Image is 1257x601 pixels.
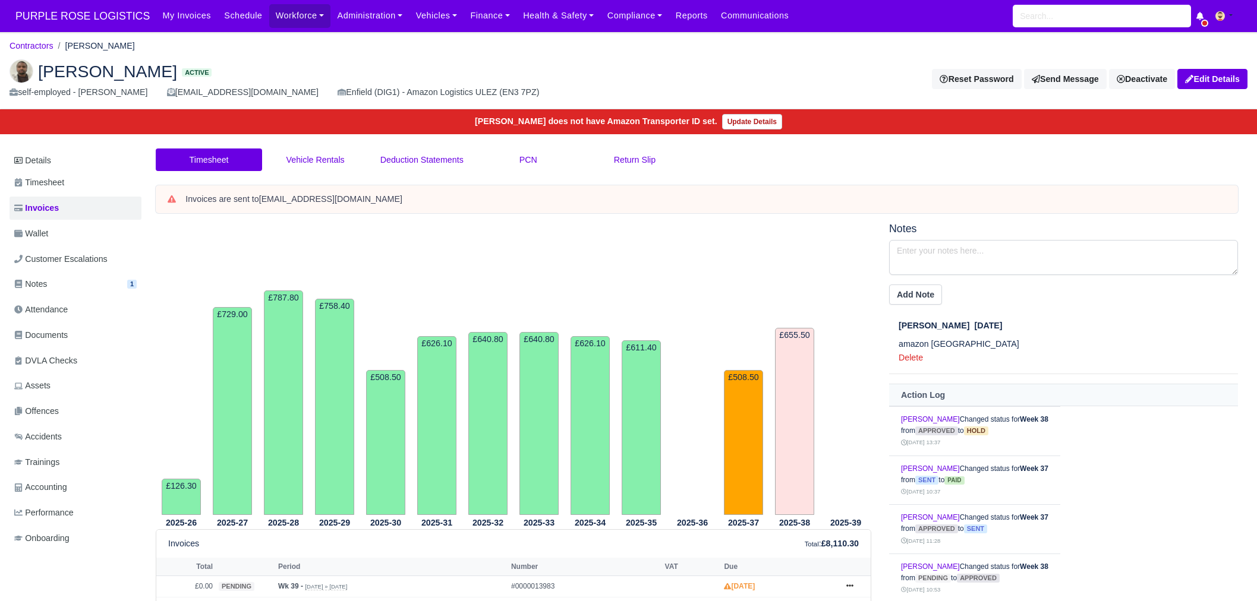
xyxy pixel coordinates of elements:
[1020,513,1048,521] strong: Week 37
[901,513,960,521] a: [PERSON_NAME]
[168,539,199,549] h6: Invoices
[309,515,360,530] th: 2025-29
[899,321,969,330] span: [PERSON_NAME]
[156,515,207,530] th: 2025-26
[889,505,1060,554] td: Changed status for from to
[14,303,68,317] span: Attendance
[10,150,141,172] a: Details
[516,4,601,27] a: Health & Safety
[601,4,669,27] a: Compliance
[565,515,616,530] th: 2025-34
[10,248,141,271] a: Customer Escalations
[964,426,988,435] span: hold
[10,349,141,372] a: DVLA Checks
[464,4,516,27] a: Finance
[1020,464,1048,473] strong: Week 37
[14,328,68,342] span: Documents
[162,479,201,515] td: £126.30
[889,223,1238,235] h5: Notes
[411,515,462,530] th: 2025-31
[721,558,835,575] th: Due
[775,328,814,515] td: £655.50
[889,284,942,305] button: Add Note
[901,562,960,571] a: [PERSON_NAME]
[218,4,269,27] a: Schedule
[368,148,475,172] a: Deduction Statements
[10,425,141,448] a: Accidents
[360,515,411,530] th: 2025-30
[14,480,67,494] span: Accounting
[10,451,141,474] a: Trainings
[899,337,1238,351] p: amazon [GEOGRAPHIC_DATA]
[10,527,141,550] a: Onboarding
[14,379,51,393] span: Assets
[805,537,859,551] div: :
[213,307,252,515] td: £729.00
[278,582,303,590] strong: Wk 39 -
[14,277,47,291] span: Notes
[622,340,661,515] td: £611.40
[667,515,718,530] th: 2025-36
[10,4,156,28] span: PURPLE ROSE LOGISTICS
[571,336,610,515] td: £626.10
[1020,562,1048,571] strong: Week 38
[616,515,667,530] th: 2025-35
[722,114,782,129] a: Update Details
[269,4,331,27] a: Workforce
[305,583,347,590] small: [DATE] » [DATE]
[724,582,755,590] strong: [DATE]
[915,524,958,533] span: approved
[899,319,1238,333] div: [DATE]
[127,280,137,289] span: 1
[14,506,74,520] span: Performance
[264,290,303,515] td: £787.80
[156,148,262,172] a: Timesheet
[820,515,871,530] th: 2025-39
[10,324,141,347] a: Documents
[259,194,402,204] strong: [EMAIL_ADDRESS][DOMAIN_NAME]
[14,456,59,469] span: Trainings
[14,252,108,266] span: Customer Escalations
[1,50,1256,109] div: Ibrahima Djalo
[156,558,216,575] th: Total
[207,515,258,530] th: 2025-27
[1013,5,1191,27] input: Search...
[964,524,987,533] span: sent
[338,86,539,99] div: Enfield (DIG1) - Amazon Logistics ULEZ (EN3 7PZ)
[899,353,923,362] a: Delete
[1177,69,1247,89] a: Edit Details
[330,4,409,27] a: Administration
[156,4,218,27] a: My Invoices
[10,298,141,321] a: Attendance
[475,148,581,172] a: PCN
[714,4,796,27] a: Communications
[14,201,59,215] span: Invoices
[462,515,513,530] th: 2025-32
[1020,415,1048,423] strong: Week 38
[769,515,820,530] th: 2025-38
[889,456,1060,505] td: Changed status for from to
[662,558,722,575] th: VAT
[944,476,964,485] span: paid
[508,558,662,575] th: Number
[14,354,77,368] span: DVLA Checks
[417,336,456,515] td: £626.10
[167,86,319,99] div: [EMAIL_ADDRESS][DOMAIN_NAME]
[932,69,1021,89] button: Reset Password
[901,415,960,423] a: [PERSON_NAME]
[10,41,53,50] a: Contractors
[901,439,940,445] small: [DATE] 13:37
[1109,69,1175,89] a: Deactivate
[508,576,662,597] td: #0000013983
[901,488,940,495] small: [DATE] 10:37
[718,515,769,530] th: 2025-37
[724,370,763,515] td: £508.50
[10,501,141,524] a: Performance
[14,430,62,444] span: Accidents
[182,68,212,77] span: Active
[901,586,940,593] small: [DATE] 10:53
[957,574,1000,583] span: approved
[14,227,48,241] span: Wallet
[10,273,141,296] a: Notes 1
